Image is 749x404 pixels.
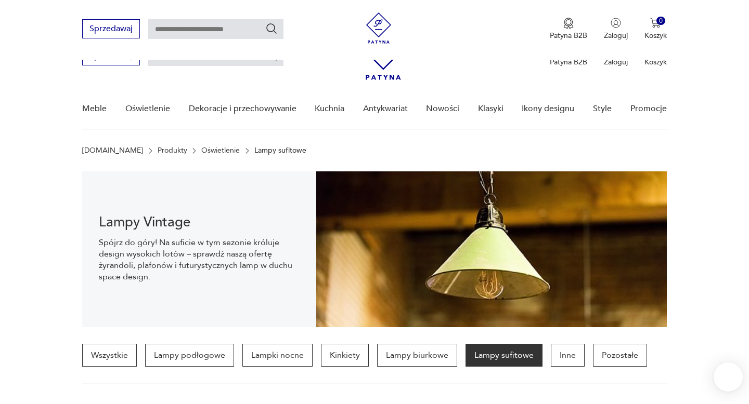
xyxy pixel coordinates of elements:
a: Dekoracje i przechowywanie [189,89,296,129]
a: Pozostałe [593,344,647,367]
a: Kuchnia [315,89,344,129]
button: 0Koszyk [644,18,667,41]
p: Zaloguj [604,57,628,67]
a: Sprzedawaj [82,26,140,33]
p: Patyna B2B [550,31,587,41]
p: Koszyk [644,31,667,41]
button: Zaloguj [604,18,628,41]
a: Lampy podłogowe [145,344,234,367]
a: Nowości [426,89,459,129]
a: Inne [551,344,585,367]
a: Meble [82,89,107,129]
a: Antykwariat [363,89,408,129]
p: Lampy sufitowe [254,146,306,155]
p: Koszyk [644,57,667,67]
button: Szukaj [265,22,278,35]
a: Oświetlenie [201,146,240,155]
a: Lampy biurkowe [377,344,457,367]
a: Klasyki [478,89,503,129]
a: Ikony designu [522,89,574,129]
a: Promocje [630,89,667,129]
button: Patyna B2B [550,18,587,41]
a: Kinkiety [321,344,369,367]
p: Patyna B2B [550,57,587,67]
iframe: Smartsupp widget button [714,362,743,392]
a: Produkty [158,146,187,155]
a: Style [593,89,612,129]
a: [DOMAIN_NAME] [82,146,143,155]
p: Spójrz do góry! Na suficie w tym sezonie króluje design wysokich lotów – sprawdź naszą ofertę żyr... [99,237,299,282]
a: Lampy sufitowe [466,344,543,367]
img: Ikona koszyka [650,18,661,28]
img: Ikona medalu [563,18,574,29]
div: 0 [656,17,665,25]
a: Oświetlenie [125,89,170,129]
img: Ikonka użytkownika [611,18,621,28]
a: Sprzedawaj [82,53,140,60]
img: Patyna - sklep z meblami i dekoracjami vintage [363,12,394,44]
img: Lampy sufitowe w stylu vintage [316,171,667,327]
h1: Lampy Vintage [99,216,299,228]
a: Ikona medaluPatyna B2B [550,18,587,41]
a: Lampki nocne [242,344,313,367]
p: Zaloguj [604,31,628,41]
button: Sprzedawaj [82,19,140,38]
a: Wszystkie [82,344,137,367]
